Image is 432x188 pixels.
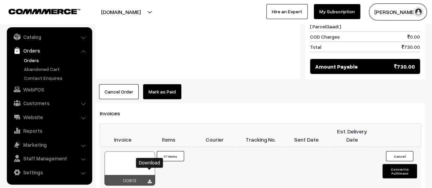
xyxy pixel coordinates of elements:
[9,97,90,109] a: Customers
[369,3,427,20] button: [PERSON_NAME]
[314,4,360,19] a: My Subscription
[9,125,90,137] a: Reports
[9,7,68,15] a: COMMMERCE
[9,139,90,151] a: Marketing
[283,124,329,147] th: Sent Date
[146,124,192,147] th: Items
[413,7,423,17] img: user
[9,83,90,96] a: WebPOS
[22,66,90,73] a: Abandoned Cart
[386,151,413,161] button: Cancel
[22,74,90,82] a: Contact Enquires
[143,84,181,99] a: Mark as Paid
[9,152,90,164] a: Staff Management
[9,166,90,178] a: Settings
[9,31,90,43] a: Catalog
[192,124,237,147] th: Courier
[266,4,308,19] a: Hire an Expert
[402,43,420,50] span: 730.00
[237,124,283,147] th: Tracking No.
[407,33,420,40] span: 0.00
[315,62,358,71] span: Amount Payable
[77,3,165,20] button: [DOMAIN_NAME]
[104,175,155,186] div: 00813
[100,124,146,147] th: Invoice
[310,43,321,50] span: Total
[157,151,184,161] button: 17 Items
[99,84,139,99] button: Cancel Order
[9,111,90,123] a: Website
[100,110,128,117] span: Invoices
[329,124,375,147] th: Est. Delivery Date
[9,9,80,14] img: COMMMERCE
[382,164,417,178] button: Convert to Fulfilment
[310,33,340,40] span: COD Charges
[136,158,163,168] div: Download
[394,62,415,71] span: 730.00
[9,44,90,57] a: Orders
[22,57,90,64] a: Orders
